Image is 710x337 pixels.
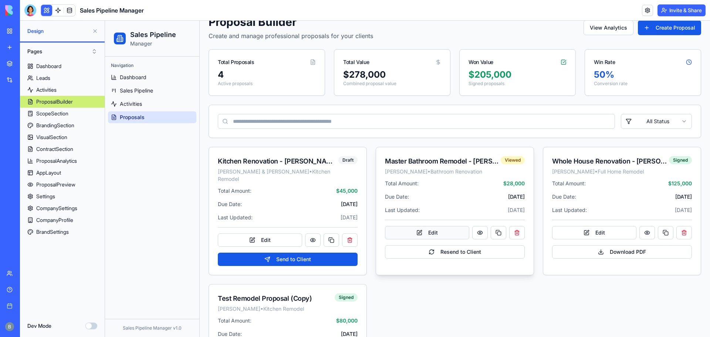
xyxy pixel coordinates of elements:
a: Settings [20,191,105,202]
span: Due Date: [113,310,137,317]
div: VisualSection [36,134,67,141]
span: $ 80,000 [231,296,253,304]
a: Leads [20,72,105,84]
span: Total Amount: [280,159,314,166]
div: [PERSON_NAME] • Bathroom Renovation [280,147,396,155]
p: Combined proposal value [238,60,336,66]
a: Dashboard [3,51,91,63]
div: Sales Pipeline Manager v1.0 [6,304,88,310]
div: $ 205,000 [364,48,461,60]
div: [PERSON_NAME] • Kitchen Remodel [113,284,230,292]
p: Manager [25,19,71,27]
label: Dev Mode [27,322,51,330]
div: Dashboard [36,63,61,70]
span: [DATE] [236,310,253,317]
span: Dashboard [15,53,41,60]
span: Activities [15,80,37,87]
div: Viewed [396,135,420,144]
a: Sales Pipeline [3,64,91,76]
div: [PERSON_NAME] & [PERSON_NAME] • Kitchen Remodel [113,147,233,162]
div: Navigation [3,39,91,51]
a: ProposalPreview [20,179,105,191]
span: Last Updated: [280,186,315,193]
div: AppLayout [36,169,61,176]
h1: Sales Pipeline Manager [80,6,144,15]
a: ProposalAnalytics [20,155,105,167]
img: logo [5,5,51,16]
span: Design [27,27,89,35]
div: Master Bathroom Remodel - [PERSON_NAME] Home [280,135,396,146]
span: [DATE] [403,172,420,180]
button: Resend to Client [280,225,420,238]
a: VisualSection [20,131,105,143]
div: BrandingSection [36,122,74,129]
button: Pages [24,46,101,57]
button: Edit [113,213,197,226]
div: Leads [36,74,50,82]
div: CompanySettings [36,205,77,212]
span: Total Amount: [113,296,146,304]
button: Download PDF [447,225,587,238]
a: Activities [20,84,105,96]
div: Activities [36,86,57,94]
p: Signed proposals [364,60,461,66]
a: CompanySettings [20,202,105,214]
a: ContractSection [20,143,105,155]
div: CompanyProfile [36,216,73,224]
div: Total Proposals [113,38,149,45]
a: ScopeSection [20,108,105,119]
p: Create and manage professional proposals for your clients [104,11,268,20]
span: Sales Pipeline [15,66,48,74]
div: ContractSection [36,145,73,153]
a: CompanyProfile [20,214,105,226]
div: Kitchen Renovation - [PERSON_NAME] Residence [113,135,233,146]
a: BrandingSection [20,119,105,131]
div: ScopeSection [36,110,68,117]
p: Conversion rate [489,60,587,66]
span: Due Date: [113,180,137,187]
h1: Sales Pipeline [25,9,71,19]
p: Active proposals [113,60,211,66]
div: ProposalPreview [36,181,75,188]
div: ProposalAnalytics [36,157,77,165]
div: Signed [230,273,253,281]
div: Draft [233,135,253,144]
div: Won Value [364,38,388,45]
a: AppLayout [20,167,105,179]
span: Last Updated: [447,186,482,193]
div: Signed [564,135,587,144]
span: $ 125,000 [563,159,587,166]
button: Invite & Share [657,4,706,16]
span: Proposals [15,93,40,100]
a: BrandSettings [20,226,105,238]
a: ProposalBuilder [20,96,105,108]
img: ACg8ocIug40qN1SCXJiinWdltW7QsPxROn8ZAVDlgOtPD8eQfXIZmw=s96-c [5,322,14,331]
div: ProposalBuilder [36,98,73,105]
span: $ 45,000 [231,166,253,174]
a: Proposals [3,91,91,102]
button: Send to Client [113,232,253,245]
span: [DATE] [403,186,420,193]
span: $ 28,000 [398,159,420,166]
div: Settings [36,193,55,200]
div: Win Rate [489,38,510,45]
div: [PERSON_NAME] • Full Home Remodel [447,147,564,155]
div: Total Value [238,38,264,45]
span: Last Updated: [113,193,148,200]
span: Total Amount: [113,166,146,174]
a: Activities [3,77,91,89]
button: Edit [280,205,364,219]
div: Test Remodel Proposal (Copy) [113,273,230,283]
div: 50 % [489,48,587,60]
div: 4 [113,48,211,60]
button: Edit [447,205,531,219]
span: [DATE] [570,172,587,180]
span: Due Date: [447,172,471,180]
span: Total Amount: [447,159,481,166]
div: $ 278,000 [238,48,336,60]
span: [DATE] [236,193,253,200]
span: Due Date: [280,172,304,180]
a: Dashboard [20,60,105,72]
span: [DATE] [570,186,587,193]
div: BrandSettings [36,228,69,236]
